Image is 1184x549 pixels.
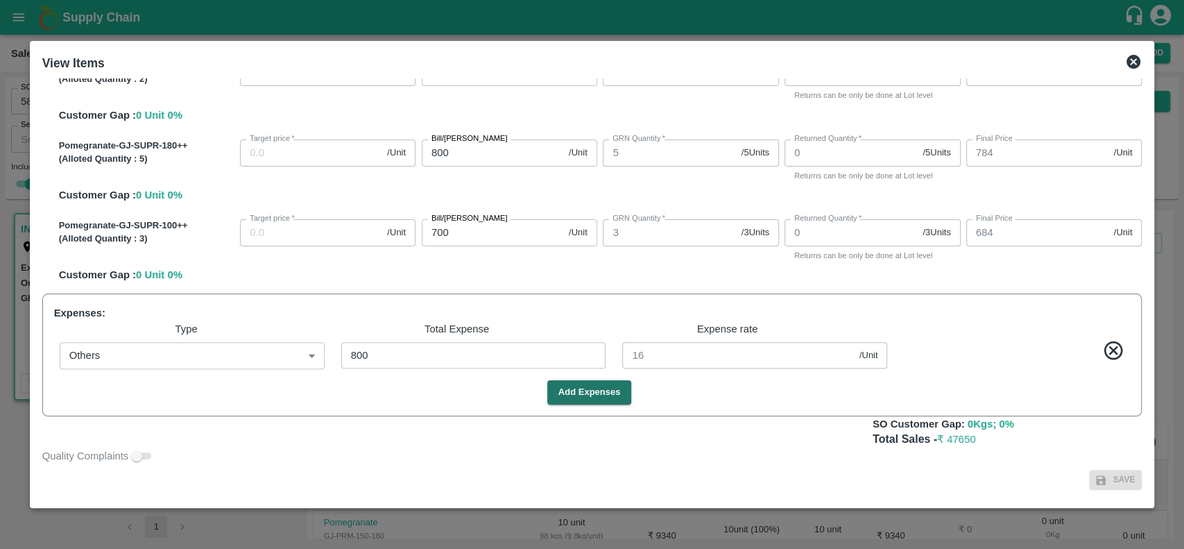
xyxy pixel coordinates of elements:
[59,110,136,121] span: Customer Gap :
[42,448,129,464] span: Quality Complaints
[59,73,235,86] p: (Alloted Quantity : 2 )
[612,133,665,144] label: GRN Quantity
[59,153,235,166] p: (Alloted Quantity : 5 )
[250,133,295,144] label: Target price
[794,169,951,182] p: Returns can be only be done at Lot level
[69,348,101,363] p: Others
[387,146,406,160] span: /Unit
[741,146,769,160] span: / 5 Units
[966,140,1108,166] input: Final Price
[387,226,406,239] span: /Unit
[741,226,769,239] span: / 3 Units
[923,146,950,160] span: / 5 Units
[547,380,632,405] button: Add Expenses
[136,269,182,280] span: 0 Unit 0 %
[1114,146,1133,160] span: /Unit
[594,321,859,337] p: Expense rate
[431,213,508,224] label: Bill/[PERSON_NAME]
[873,433,975,445] b: Total Sales -
[136,189,182,201] span: 0 Unit 0 %
[240,219,381,246] input: 0.0
[966,219,1108,246] input: Final Price
[54,307,105,319] span: Expenses:
[794,89,951,101] p: Returns can be only be done at Lot level
[859,349,878,362] span: /Unit
[794,249,951,262] p: Returns can be only be done at Lot level
[54,321,319,337] p: Type
[59,189,136,201] span: Customer Gap :
[923,226,950,239] span: / 3 Units
[937,434,975,445] span: ₹ 47650
[59,269,136,280] span: Customer Gap :
[59,233,235,246] p: (Alloted Quantity : 3 )
[136,110,182,121] span: 0 Unit 0 %
[873,419,965,430] b: SO Customer Gap:
[569,226,587,239] span: /Unit
[59,140,235,153] p: Pomegranate-GJ-SUPR-180++
[794,133,861,144] label: Returned Quantity
[976,133,1013,144] label: Final Price
[976,213,1013,224] label: Final Price
[794,213,861,224] label: Returned Quantity
[240,140,381,166] input: 0.0
[42,56,105,70] b: View Items
[784,140,917,166] input: 0
[1114,226,1133,239] span: /Unit
[325,321,590,337] p: Total Expense
[250,213,295,224] label: Target price
[612,213,665,224] label: GRN Quantity
[784,219,917,246] input: 0
[431,133,508,144] label: Bill/[PERSON_NAME]
[569,146,587,160] span: /Unit
[59,219,235,233] p: Pomegranate-GJ-SUPR-100++
[968,419,1014,430] span: 0 Kgs; 0 %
